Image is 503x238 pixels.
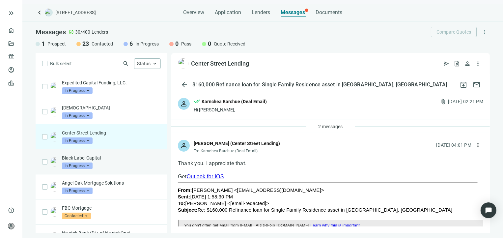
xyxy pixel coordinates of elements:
img: 0de2b901-66e4-48fa-8912-916a9283d95a [50,82,59,91]
span: Status [137,61,151,66]
button: person [462,58,473,69]
span: In Progress [62,163,93,169]
span: 6 [129,40,133,48]
span: Documents [316,9,342,16]
p: [DEMOGRAPHIC_DATA] [62,104,161,111]
p: Center Street Lending [62,130,161,136]
img: c03059dc-cff8-48c2-b9f1-f6b165c4f050 [50,207,59,217]
span: 0 [175,40,179,48]
span: Quote Received [214,41,245,47]
span: In Progress [62,112,93,119]
button: more_vert [473,140,483,150]
div: [DATE] 04:01 PM [436,141,471,149]
span: more_vert [482,29,488,35]
div: [PERSON_NAME] (Center Street Lending) [194,140,280,147]
span: Messages [281,9,305,15]
span: In Progress [62,137,93,144]
a: keyboard_arrow_left [36,9,43,16]
img: fc505149-8907-4fb7-a288-d0423fb09512 [50,157,59,166]
img: d5712040-987f-40d0-b2f8-ae8b060cb850.png [50,132,59,141]
button: archive [457,78,470,91]
button: more_vert [479,27,490,37]
span: [STREET_ADDRESS] [55,9,96,16]
div: [DATE] 02:21 PM [448,98,483,105]
div: To: [194,148,280,154]
img: 68f0e6ed-f538-4860-bbc1-396c910a60b7.png [50,107,59,116]
span: person [180,100,188,108]
span: mail [473,81,481,89]
img: deal-logo [45,9,53,16]
button: more_vert [473,58,483,69]
span: 2 messages [319,124,343,129]
p: Newtek Bank (Div. of NewtekOne) [62,230,161,236]
span: more_vert [475,60,481,67]
div: Hi [PERSON_NAME], [194,106,267,113]
img: d5712040-987f-40d0-b2f8-ae8b060cb850.png [178,58,188,69]
span: Application [215,9,241,16]
span: send [443,60,450,67]
span: done_all [194,98,200,106]
span: Overview [183,9,204,16]
span: In Progress [62,188,93,194]
button: send [441,58,452,69]
button: keyboard_double_arrow_right [7,9,15,17]
button: arrow_back [178,78,191,91]
span: arrow_back [181,81,188,89]
span: request_quote [454,60,460,67]
p: Angel Oak Mortgage Solutions [62,180,161,186]
div: Karnchea Barchue (Deal Email) [202,98,267,105]
span: search [123,60,129,67]
button: 2 messages [313,121,349,132]
span: Prospect [47,41,66,47]
span: 1 [42,40,45,48]
span: 23 [82,40,89,48]
span: Messages [36,28,66,36]
span: In Progress [135,41,159,47]
span: 30/400 [75,29,90,35]
span: keyboard_arrow_up [152,61,158,67]
span: person [180,142,188,150]
span: Contacted [62,213,91,219]
button: mail [470,78,483,91]
div: Open Intercom Messenger [481,202,496,218]
p: Expedited Capital Funding, LLC. [62,79,161,86]
span: Pass [181,41,191,47]
button: Compare Quotes [431,27,477,37]
p: Black Label Capital [62,155,161,161]
span: more_vert [475,142,481,148]
span: Lenders [252,9,270,16]
div: Center Street Lending [191,60,249,68]
span: person [464,60,471,67]
span: In Progress [62,87,93,94]
span: person [8,223,14,229]
span: 0 [208,40,211,48]
span: help [8,207,14,214]
img: e360590e-1359-4e3d-a667-8f7675af2db7.png [50,182,59,192]
span: check_circle [69,29,74,35]
div: $160,000 Refinance loan for Single Family Residence asset in [GEOGRAPHIC_DATA], [GEOGRAPHIC_DATA] [191,81,449,88]
button: request_quote [452,58,462,69]
span: Bulk select [50,60,72,67]
span: account_balance [8,53,13,60]
span: Karnchea Barchue (Deal Email) [201,149,258,153]
span: archive [460,81,467,89]
span: attach_file [440,98,447,105]
span: Lenders [92,29,108,35]
p: FBC Mortgage [62,205,161,211]
span: Contacted [92,41,113,47]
